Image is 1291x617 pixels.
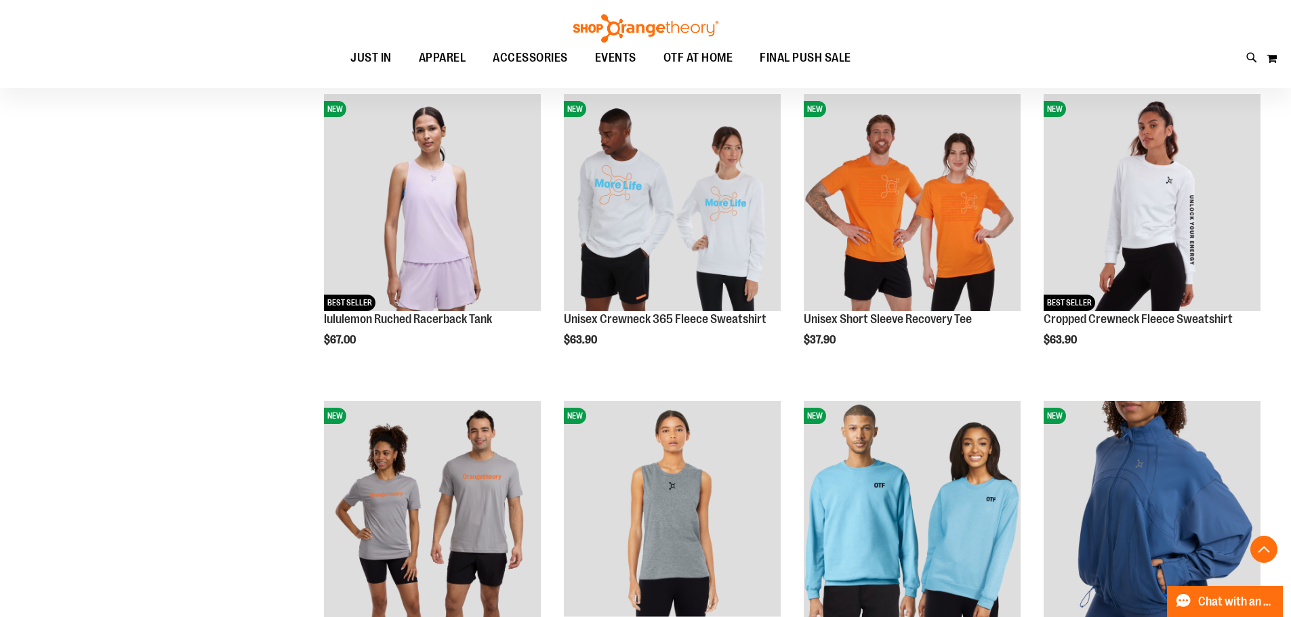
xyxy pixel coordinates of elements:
span: OTF AT HOME [663,43,733,73]
a: JUST IN [337,43,405,73]
img: Shop Orangetheory [571,14,720,43]
div: product [797,87,1027,381]
span: NEW [1044,408,1066,424]
a: APPAREL [405,43,480,74]
span: NEW [804,101,826,117]
div: product [1037,87,1267,381]
span: NEW [324,101,346,117]
span: NEW [1044,101,1066,117]
span: BEST SELLER [1044,295,1095,311]
span: NEW [564,101,586,117]
span: $63.90 [564,334,599,346]
a: Unisex Short Sleeve Recovery Tee [804,312,972,326]
span: $37.90 [804,334,838,346]
span: ACCESSORIES [493,43,568,73]
button: Back To Top [1250,536,1277,563]
a: lululemon Ruched Racerback Tank [324,312,492,326]
span: APPAREL [419,43,466,73]
img: Unisex Short Sleeve Recovery Tee [804,94,1021,311]
span: BEST SELLER [324,295,375,311]
span: NEW [564,408,586,424]
span: $67.00 [324,334,358,346]
span: $63.90 [1044,334,1079,346]
span: JUST IN [350,43,392,73]
img: lululemon Ruched Racerback Tank [324,94,541,311]
a: ACCESSORIES [479,43,581,74]
span: FINAL PUSH SALE [760,43,851,73]
img: Cropped Crewneck Fleece Sweatshirt [1044,94,1261,311]
span: NEW [804,408,826,424]
a: Cropped Crewneck Fleece SweatshirtNEWBEST SELLER [1044,94,1261,313]
span: NEW [324,408,346,424]
a: Unisex Crewneck 365 Fleece SweatshirtNEW [564,94,781,313]
a: EVENTS [581,43,650,74]
a: lululemon Ruched Racerback TankNEWBEST SELLER [324,94,541,313]
span: Chat with an Expert [1198,595,1275,608]
button: Chat with an Expert [1167,586,1284,617]
a: FINAL PUSH SALE [746,43,865,74]
div: product [557,87,787,381]
a: Cropped Crewneck Fleece Sweatshirt [1044,312,1233,326]
div: product [317,87,548,381]
span: EVENTS [595,43,636,73]
a: Unisex Short Sleeve Recovery TeeNEW [804,94,1021,313]
img: Unisex Crewneck 365 Fleece Sweatshirt [564,94,781,311]
a: OTF AT HOME [650,43,747,74]
a: Unisex Crewneck 365 Fleece Sweatshirt [564,312,766,326]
